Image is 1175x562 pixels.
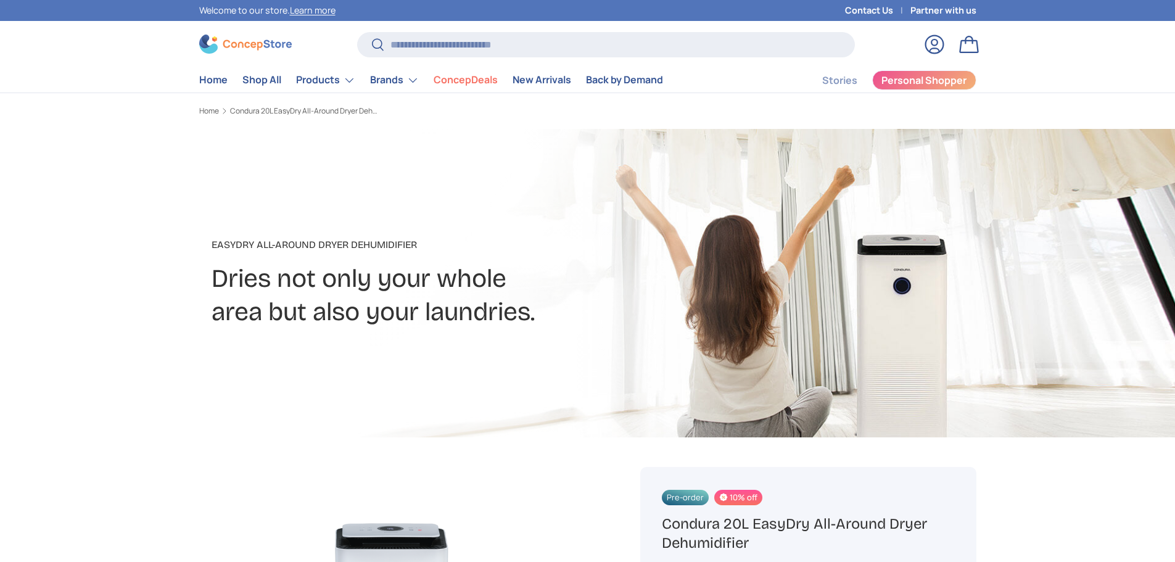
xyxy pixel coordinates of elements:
p: EasyDry All-Around Dryer Dehumidifier [212,238,685,252]
a: Shop All [242,68,281,92]
a: Home [199,107,219,115]
nav: Breadcrumbs [199,105,611,117]
a: Stories [822,68,857,93]
a: ConcepDeals [434,68,498,92]
a: New Arrivals [513,68,571,92]
p: Welcome to our store. [199,4,336,17]
span: Pre-order [662,490,709,505]
a: Products [296,68,355,93]
span: Personal Shopper [881,75,967,85]
h2: Dries not only your whole area but also your laundries. [212,262,685,329]
a: Home [199,68,228,92]
h1: Condura 20L EasyDry All-Around Dryer Dehumidifier [662,514,954,553]
a: Condura 20L EasyDry All-Around Dryer Dehumidifier [230,107,378,115]
a: Personal Shopper [872,70,976,90]
a: Back by Demand [586,68,663,92]
summary: Brands [363,68,426,93]
a: Partner with us [910,4,976,17]
nav: Secondary [793,68,976,93]
a: Contact Us [845,4,910,17]
a: Brands [370,68,419,93]
summary: Products [289,68,363,93]
img: ConcepStore [199,35,292,54]
span: 10% off [714,490,762,505]
nav: Primary [199,68,663,93]
a: Learn more [290,4,336,16]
